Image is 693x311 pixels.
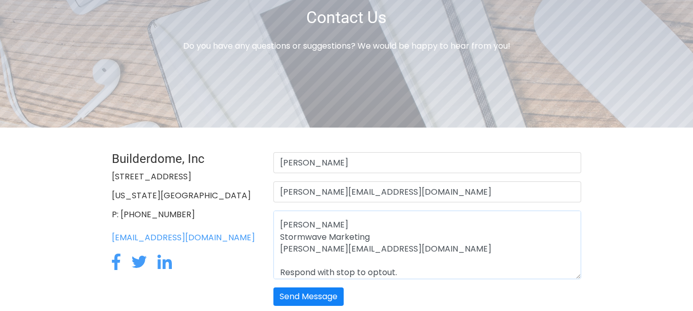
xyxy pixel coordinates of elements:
[139,39,555,54] p: Do you have any questions or suggestions? We would be happy to hear from you!
[112,189,258,203] li: [US_STATE][GEOGRAPHIC_DATA]
[273,152,581,173] input: Name
[273,181,581,202] input: Email
[112,170,258,184] li: [STREET_ADDRESS]
[139,9,555,27] h1: Contact Us
[273,287,344,306] button: Send Message
[112,232,255,243] a: [EMAIL_ADDRESS][DOMAIN_NAME]
[112,152,258,165] h4: Builderdome, Inc
[112,208,258,222] li: P: [PHONE_NUMBER]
